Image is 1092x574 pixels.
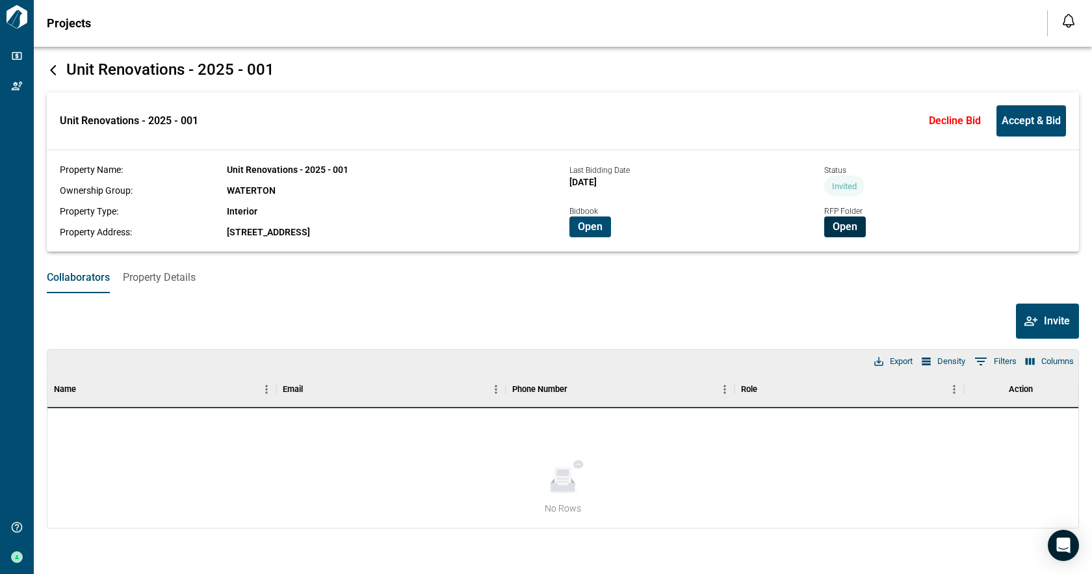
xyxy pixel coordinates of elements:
div: Role [741,371,757,408]
span: Invite [1044,315,1070,328]
button: Accept & Bid [996,105,1066,137]
span: Property Details [123,271,196,284]
span: Unit Renovations - 2025 - 001 [227,164,348,175]
button: Sort [303,380,321,398]
span: Decline Bid [929,114,981,127]
div: Phone Number [512,371,567,408]
span: Invited [824,181,864,191]
span: Property Type: [60,206,118,216]
div: Name [54,371,76,408]
span: Property Name: [60,164,123,175]
button: Open notification feed [1058,10,1079,31]
div: Open Intercom Messenger [1048,530,1079,561]
div: Name [47,371,276,408]
span: Status [824,166,846,175]
button: Invite [1016,304,1079,339]
a: Open [824,220,866,232]
button: Density [918,353,968,370]
span: Unit Renovations - 2025 - 001 [66,60,274,79]
button: Select columns [1022,353,1077,370]
button: Menu [715,380,734,399]
span: Last Bidding Date [569,166,630,175]
button: Open [569,216,611,237]
span: Ownership Group: [60,185,133,196]
button: Export [871,353,916,370]
span: [DATE] [569,177,597,187]
span: [STREET_ADDRESS] [227,227,310,237]
button: Sort [76,380,94,398]
button: Open [824,216,866,237]
div: Email [283,371,303,408]
span: Accept & Bid [1002,114,1061,127]
div: Role [734,371,963,408]
button: Menu [257,380,276,399]
button: Sort [757,380,775,398]
span: Projects [47,17,91,30]
span: Bidbook [569,207,598,216]
div: Action [1009,371,1033,408]
span: Open [833,220,857,233]
button: Show filters [971,351,1020,372]
span: No Rows [545,502,581,515]
span: Collaborators [47,271,110,284]
div: base tabs [34,262,1092,293]
button: Menu [944,380,964,399]
span: Property Address: [60,227,132,237]
span: Open [578,220,603,233]
button: Sort [567,380,586,398]
div: Email [276,371,505,408]
div: Phone Number [506,371,734,408]
span: WATERTON [227,185,276,196]
span: Unit Renovations - 2025 - 001 [60,114,198,127]
div: Action [964,371,1078,408]
span: Interior [227,206,257,216]
a: Open [569,220,611,232]
span: RFP Folder [824,207,863,216]
button: Menu [486,380,506,399]
button: Decline Bid [924,105,986,137]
